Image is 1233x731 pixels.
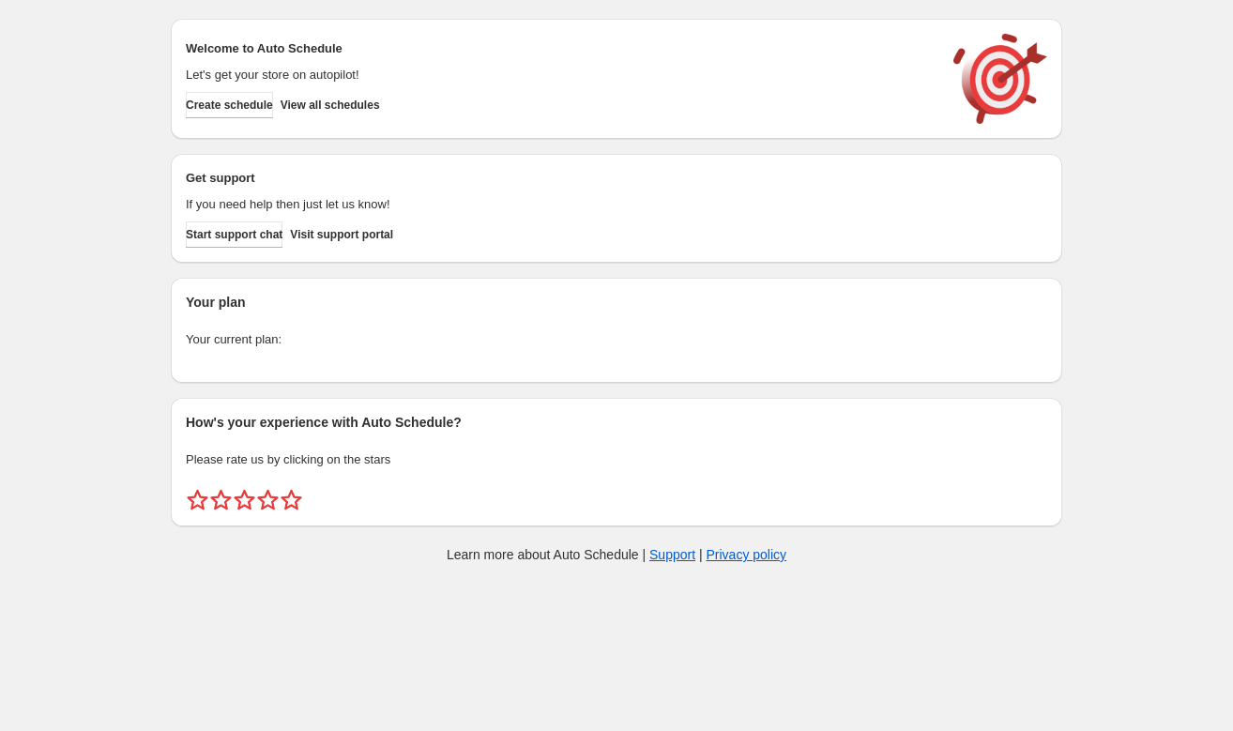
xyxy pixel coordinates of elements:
[186,221,282,248] a: Start support chat
[290,221,393,248] a: Visit support portal
[186,66,935,84] p: Let's get your store on autopilot!
[649,547,695,562] a: Support
[186,169,935,188] h2: Get support
[186,195,935,214] p: If you need help then just let us know!
[186,450,1047,469] p: Please rate us by clicking on the stars
[290,227,393,242] span: Visit support portal
[186,293,1047,312] h2: Your plan
[281,92,380,118] button: View all schedules
[186,413,1047,432] h2: How's your experience with Auto Schedule?
[186,39,935,58] h2: Welcome to Auto Schedule
[186,330,1047,349] p: Your current plan:
[281,98,380,113] span: View all schedules
[447,545,786,564] p: Learn more about Auto Schedule | |
[186,227,282,242] span: Start support chat
[186,92,273,118] button: Create schedule
[707,547,787,562] a: Privacy policy
[186,98,273,113] span: Create schedule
